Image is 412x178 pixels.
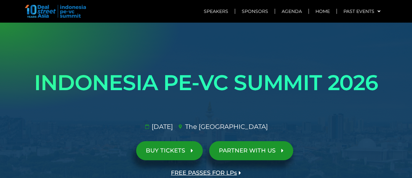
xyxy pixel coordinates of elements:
[209,141,293,160] a: PARTNER WITH US
[183,122,268,131] span: The [GEOGRAPHIC_DATA]​
[150,122,173,131] span: [DATE]​
[219,148,276,154] span: PARTNER WITH US
[235,4,275,19] a: Sponsors
[275,4,308,19] a: Agenda
[309,4,336,19] a: Home
[197,4,235,19] a: Speakers
[171,170,237,176] span: FREE PASSES FOR LPs
[337,4,387,19] a: Past Events
[136,141,203,160] a: BUY TICKETS
[26,65,386,101] h1: INDONESIA PE-VC SUMMIT 2026
[146,148,185,154] span: BUY TICKETS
